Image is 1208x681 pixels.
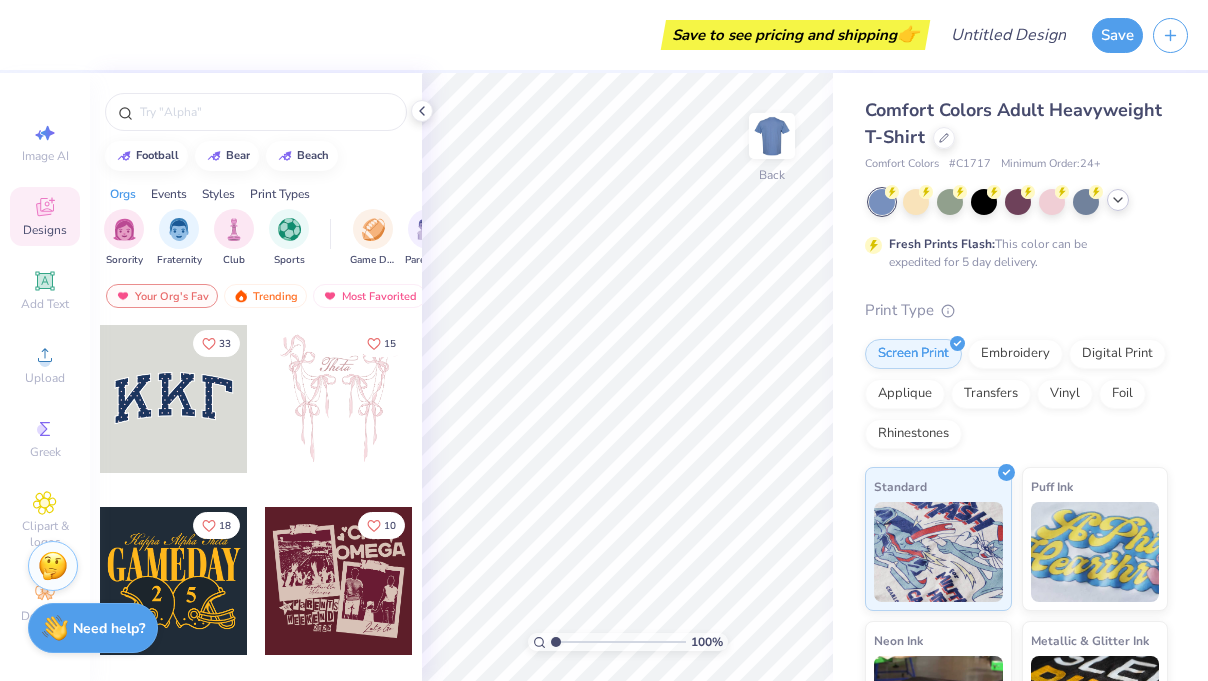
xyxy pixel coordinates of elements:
[362,218,385,241] img: Game Day Image
[384,339,396,349] span: 15
[30,444,61,460] span: Greek
[277,150,293,162] img: trend_line.gif
[274,253,305,268] span: Sports
[865,339,962,369] div: Screen Print
[138,102,394,122] input: Try "Alpha"
[168,218,190,241] img: Fraternity Image
[874,630,923,651] span: Neon Ink
[22,148,69,164] span: Image AI
[157,209,202,268] div: filter for Fraternity
[233,289,249,303] img: trending.gif
[115,289,131,303] img: most_fav.gif
[157,209,202,268] button: filter button
[193,512,240,539] button: Like
[417,218,440,241] img: Parent's Weekend Image
[322,289,338,303] img: most_fav.gif
[358,512,405,539] button: Like
[104,209,144,268] button: filter button
[384,521,396,531] span: 10
[951,379,1031,409] div: Transfers
[21,608,69,624] span: Decorate
[865,299,1168,322] div: Print Type
[113,218,136,241] img: Sorority Image
[874,502,1003,602] img: Standard
[1031,476,1073,497] span: Puff Ink
[106,284,218,308] div: Your Org's Fav
[151,185,187,203] div: Events
[224,284,307,308] div: Trending
[223,253,245,268] span: Club
[358,330,405,357] button: Like
[219,339,231,349] span: 33
[1092,18,1143,53] button: Save
[889,236,995,252] strong: Fresh Prints Flash:
[350,209,396,268] div: filter for Game Day
[269,209,309,268] button: filter button
[223,218,245,241] img: Club Image
[202,185,235,203] div: Styles
[874,476,927,497] span: Standard
[935,15,1082,55] input: Untitled Design
[759,166,785,184] div: Back
[104,209,144,268] div: filter for Sorority
[136,150,179,161] div: football
[313,284,426,308] div: Most Favorited
[1001,156,1101,173] span: Minimum Order: 24 +
[214,209,254,268] button: filter button
[195,141,259,171] button: bear
[865,419,962,449] div: Rhinestones
[1037,379,1093,409] div: Vinyl
[691,633,723,651] span: 100 %
[278,218,301,241] img: Sports Image
[666,20,925,50] div: Save to see pricing and shipping
[250,185,310,203] div: Print Types
[405,209,451,268] button: filter button
[269,209,309,268] div: filter for Sports
[865,379,945,409] div: Applique
[214,209,254,268] div: filter for Club
[73,619,145,638] strong: Need help?
[968,339,1063,369] div: Embroidery
[106,253,143,268] span: Sorority
[350,253,396,268] span: Game Day
[350,209,396,268] button: filter button
[25,370,65,386] span: Upload
[116,150,132,162] img: trend_line.gif
[897,22,919,46] span: 👉
[23,222,67,238] span: Designs
[10,518,80,550] span: Clipart & logos
[865,98,1162,149] span: Comfort Colors Adult Heavyweight T-Shirt
[193,330,240,357] button: Like
[266,141,338,171] button: beach
[219,521,231,531] span: 18
[21,296,69,312] span: Add Text
[865,156,939,173] span: Comfort Colors
[206,150,222,162] img: trend_line.gif
[105,141,188,171] button: football
[889,235,1135,271] div: This color can be expedited for 5 day delivery.
[157,253,202,268] span: Fraternity
[110,185,136,203] div: Orgs
[1031,630,1149,651] span: Metallic & Glitter Ink
[949,156,991,173] span: # C1717
[226,150,250,161] div: bear
[405,253,451,268] span: Parent's Weekend
[1031,502,1160,602] img: Puff Ink
[1099,379,1146,409] div: Foil
[405,209,451,268] div: filter for Parent's Weekend
[1069,339,1166,369] div: Digital Print
[752,116,792,156] img: Back
[297,150,329,161] div: beach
